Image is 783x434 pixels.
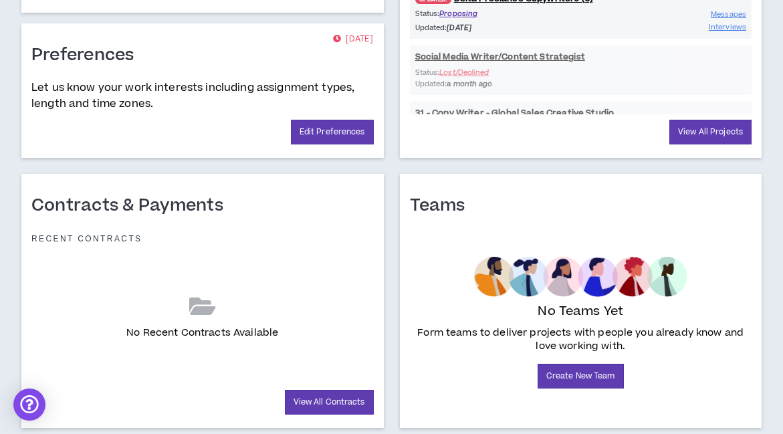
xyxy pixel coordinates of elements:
[415,22,581,33] p: Updated:
[474,257,687,297] img: empty
[709,22,746,32] span: Interviews
[31,45,144,66] h1: Preferences
[333,33,373,46] p: [DATE]
[538,364,624,389] a: Create New Team
[538,302,623,321] p: No Teams Yet
[415,8,581,19] p: Status:
[415,326,747,353] p: Form teams to deliver projects with people you already know and love working with.
[447,23,471,33] i: [DATE]
[410,195,475,217] h1: Teams
[31,233,142,244] p: Recent Contracts
[31,195,233,217] h1: Contracts & Payments
[711,8,746,21] a: Messages
[291,120,374,144] a: Edit Preferences
[31,80,374,112] p: Let us know your work interests including assignment types, length and time zones.
[669,120,752,144] a: View All Projects
[439,9,477,19] span: Proposing
[711,9,746,19] span: Messages
[13,389,45,421] div: Open Intercom Messenger
[285,390,374,415] a: View All Contracts
[126,326,278,340] p: No Recent Contracts Available
[709,21,746,33] a: Interviews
